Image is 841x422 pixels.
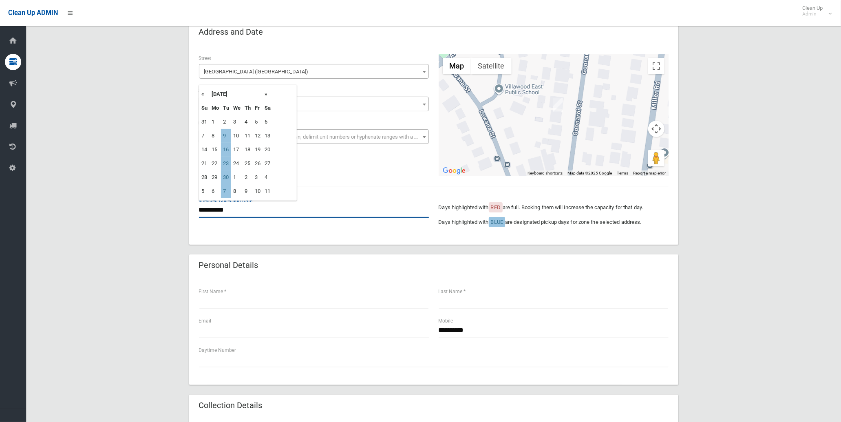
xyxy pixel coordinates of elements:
td: 25 [243,157,253,170]
td: 2 [221,115,231,129]
td: 1 [210,115,221,129]
span: Clean Up [798,5,831,17]
td: 6 [210,184,221,198]
td: 14 [199,143,210,157]
p: Days highlighted with are full. Booking them will increase the capacity for that day. [439,203,669,212]
th: » [263,87,273,101]
td: 9 [221,129,231,143]
span: Clean Up ADMIN [8,9,58,17]
td: 2 [243,170,253,184]
span: 52 [199,97,429,111]
td: 8 [231,184,243,198]
td: 5 [199,184,210,198]
header: Personal Details [189,257,268,273]
div: 52 Goonaroi Street, VILLAWOOD NSW 2163 [553,98,563,112]
td: 15 [210,143,221,157]
td: 8 [210,129,221,143]
span: 52 [201,99,427,110]
td: 10 [253,184,263,198]
td: 11 [243,129,253,143]
td: 1 [231,170,243,184]
small: Admin [802,11,823,17]
td: 17 [231,143,243,157]
button: Toggle fullscreen view [648,58,664,74]
th: Fr [253,101,263,115]
span: BLUE [491,219,503,225]
td: 9 [243,184,253,198]
button: Map camera controls [648,121,664,137]
th: Sa [263,101,273,115]
a: Report a map error [634,171,666,175]
th: « [199,87,210,101]
button: Drag Pegman onto the map to open Street View [648,150,664,166]
th: [DATE] [210,87,263,101]
span: Select the unit number from the dropdown, delimit unit numbers or hyphenate ranges with a comma [204,134,432,140]
td: 5 [253,115,263,129]
td: 18 [243,143,253,157]
p: Days highlighted with are designated pickup days for zone the selected address. [439,217,669,227]
td: 21 [199,157,210,170]
span: Goonaroi Street (VILLAWOOD 2163) [199,64,429,79]
td: 20 [263,143,273,157]
td: 4 [263,170,273,184]
td: 7 [221,184,231,198]
span: RED [491,204,501,210]
img: Google [441,166,468,176]
header: Address and Date [189,24,273,40]
td: 29 [210,170,221,184]
button: Keyboard shortcuts [528,170,563,176]
span: Map data ©2025 Google [568,171,612,175]
button: Show satellite imagery [471,58,512,74]
td: 24 [231,157,243,170]
th: Th [243,101,253,115]
th: Su [199,101,210,115]
td: 13 [263,129,273,143]
td: 30 [221,170,231,184]
button: Show street map [443,58,471,74]
header: Collection Details [189,398,272,413]
td: 23 [221,157,231,170]
td: 4 [243,115,253,129]
td: 27 [263,157,273,170]
td: 26 [253,157,263,170]
td: 19 [253,143,263,157]
td: 6 [263,115,273,129]
td: 22 [210,157,221,170]
td: 3 [253,170,263,184]
th: Tu [221,101,231,115]
th: We [231,101,243,115]
a: Open this area in Google Maps (opens a new window) [441,166,468,176]
td: 12 [253,129,263,143]
td: 3 [231,115,243,129]
span: Goonaroi Street (VILLAWOOD 2163) [201,66,427,77]
td: 28 [199,170,210,184]
td: 31 [199,115,210,129]
a: Terms (opens in new tab) [617,171,629,175]
th: Mo [210,101,221,115]
td: 16 [221,143,231,157]
td: 11 [263,184,273,198]
td: 10 [231,129,243,143]
td: 7 [199,129,210,143]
